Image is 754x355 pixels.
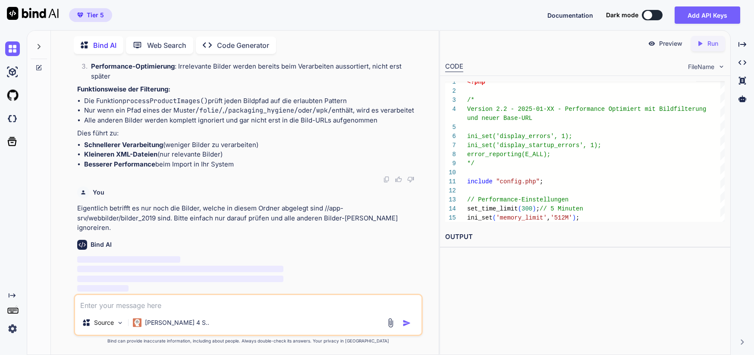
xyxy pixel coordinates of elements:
[5,88,20,103] img: githubLight
[467,178,493,185] span: include
[77,276,283,282] span: ‌
[659,39,682,48] p: Preview
[217,40,269,50] p: Code Generator
[467,106,648,113] span: Version 2.2 - 2025-01-XX - Performance Optimiert m
[383,176,390,183] img: copy
[445,87,456,96] div: 2
[77,129,421,138] p: Dies führt zu:
[402,319,411,327] img: icon
[606,11,638,19] span: Dark mode
[533,205,536,212] span: )
[547,214,550,221] span: ,
[147,40,186,50] p: Web Search
[496,214,547,221] span: 'memory_limit'
[445,186,456,195] div: 12
[648,106,706,113] span: it Bildfilterung
[91,240,112,249] h6: Bind AI
[195,106,223,115] code: /folie/
[445,141,456,150] div: 7
[707,39,718,48] p: Run
[540,178,543,185] span: ;
[94,318,114,327] p: Source
[536,205,540,212] span: ;
[5,65,20,79] img: ai-studio
[386,318,396,328] img: attachment
[551,214,572,221] span: '512M'
[84,150,157,158] strong: Kleineren XML-Dateien
[576,214,579,221] span: ;
[5,111,20,126] img: darkCloudIdeIcon
[77,204,421,233] p: Eigentlich betrifft es nur noch die Bilder, welche in diesem Ordner abgelegt sind //app-srv/webbi...
[7,7,59,20] img: Bind AI
[69,8,112,22] button: premiumTier 5
[84,160,421,170] li: beim Import in Ihr System
[77,285,129,292] span: ‌
[445,204,456,214] div: 14
[496,178,540,185] span: "config.php"
[84,160,155,168] strong: Besserer Performance
[445,132,456,141] div: 6
[445,150,456,159] div: 8
[84,116,421,126] li: Alle anderen Bilder werden komplett ignoriert und gar nicht erst in die Bild-URLs aufgenommen
[445,177,456,186] div: 11
[84,96,421,106] li: Die Funktion prüft jeden Bildpfad auf die erlaubten Pattern
[445,168,456,177] div: 10
[5,321,20,336] img: settings
[445,105,456,114] div: 4
[77,13,83,18] img: premium
[540,205,583,212] span: // 5 Minuten
[224,106,298,115] code: /packaging_hygiene/
[93,40,116,50] p: Bind AI
[145,318,209,327] p: [PERSON_NAME] 4 S..
[123,97,208,105] code: processProductImages()
[116,319,124,327] img: Pick Models
[91,62,175,70] strong: Performance-Optimierung
[675,6,740,24] button: Add API Keys
[445,195,456,204] div: 13
[467,142,601,149] span: ini_set('display_startup_errors', 1);
[93,188,104,197] h6: You
[467,133,572,140] span: ini_set('display_errors', 1);
[440,227,730,247] h2: OUTPUT
[467,196,569,203] span: // Performance-Einstellungen
[84,141,163,149] strong: Schnellerer Verarbeitung
[518,205,522,212] span: (
[445,96,456,105] div: 3
[493,214,496,221] span: (
[467,115,532,122] span: und neuer Base-URL
[77,266,283,272] span: ‌
[547,11,593,20] button: Documentation
[77,256,180,263] span: ‌
[547,12,593,19] span: Documentation
[445,159,456,168] div: 9
[395,176,402,183] img: like
[688,63,714,71] span: FileName
[84,106,421,116] li: Nur wenn ein Pfad eines der Muster , oder enthält, wird es verarbeitet
[648,40,656,47] img: preview
[77,85,170,93] strong: Funktionsweise der Filterung:
[74,338,423,344] p: Bind can provide inaccurate information, including about people. Always double-check its answers....
[572,214,576,221] span: )
[445,62,463,72] div: CODE
[84,140,421,150] li: (weniger Bilder zu verarbeiten)
[84,150,421,160] li: (nur relevante Bilder)
[467,214,493,221] span: ini_set
[467,151,550,158] span: error_reporting(E_ALL);
[445,214,456,223] div: 15
[5,41,20,56] img: chat
[133,318,141,327] img: Claude 4 Sonnet
[312,106,332,115] code: /wpk/
[718,63,725,70] img: chevron down
[84,62,421,81] li: : Irrelevante Bilder werden bereits beim Verarbeiten aussortiert, nicht erst später
[467,205,518,212] span: set_time_limit
[87,11,104,19] span: Tier 5
[467,79,485,85] span: <?php
[522,205,532,212] span: 300
[445,123,456,132] div: 5
[407,176,414,183] img: dislike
